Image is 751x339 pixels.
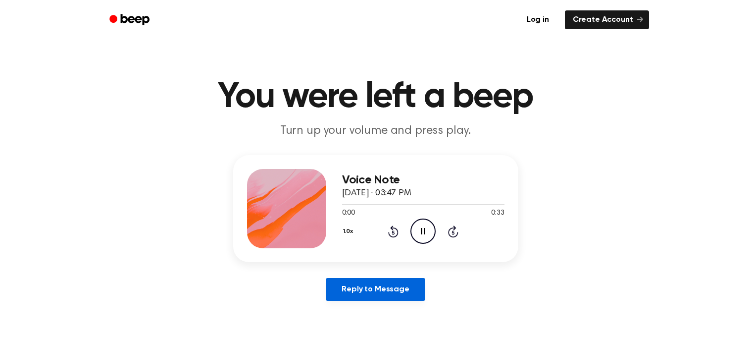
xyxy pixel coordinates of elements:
p: Turn up your volume and press play. [186,123,566,139]
a: Log in [517,8,559,31]
a: Reply to Message [326,278,425,301]
a: Create Account [565,10,649,29]
a: Beep [102,10,158,30]
button: 1.0x [342,223,357,240]
span: [DATE] · 03:47 PM [342,189,411,198]
h1: You were left a beep [122,79,629,115]
span: 0:33 [491,208,504,219]
span: 0:00 [342,208,355,219]
h3: Voice Note [342,173,504,187]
